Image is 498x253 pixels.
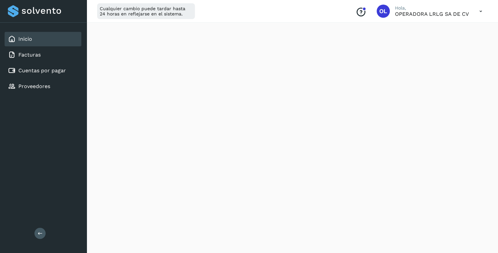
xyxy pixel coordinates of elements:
[18,52,41,58] a: Facturas
[18,83,50,89] a: Proveedores
[5,79,81,94] div: Proveedores
[5,32,81,46] div: Inicio
[395,11,469,17] p: OPERADORA LRLG SA DE CV
[5,48,81,62] div: Facturas
[395,5,469,11] p: Hola,
[5,63,81,78] div: Cuentas por pagar
[18,67,66,74] a: Cuentas por pagar
[18,36,32,42] a: Inicio
[97,3,195,19] div: Cualquier cambio puede tardar hasta 24 horas en reflejarse en el sistema.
